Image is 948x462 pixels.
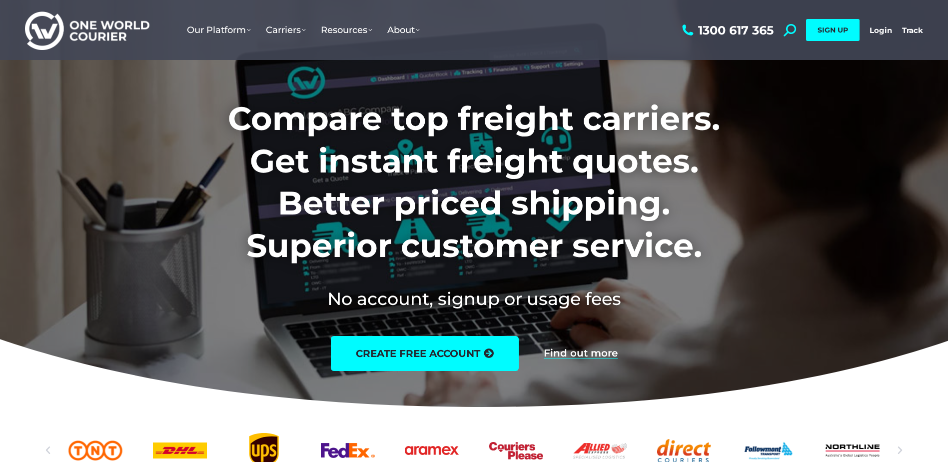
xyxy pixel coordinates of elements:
span: About [387,24,420,35]
a: Resources [313,14,380,45]
h1: Compare top freight carriers. Get instant freight quotes. Better priced shipping. Superior custom... [162,97,786,266]
span: Our Platform [187,24,251,35]
h2: No account, signup or usage fees [162,286,786,311]
a: create free account [331,336,519,371]
a: Carriers [258,14,313,45]
span: SIGN UP [818,25,848,34]
a: SIGN UP [806,19,860,41]
img: One World Courier [25,10,149,50]
a: Track [902,25,923,35]
a: Our Platform [179,14,258,45]
span: Resources [321,24,372,35]
a: Login [870,25,892,35]
a: Find out more [544,348,618,359]
a: 1300 617 365 [680,24,774,36]
a: About [380,14,427,45]
span: Carriers [266,24,306,35]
